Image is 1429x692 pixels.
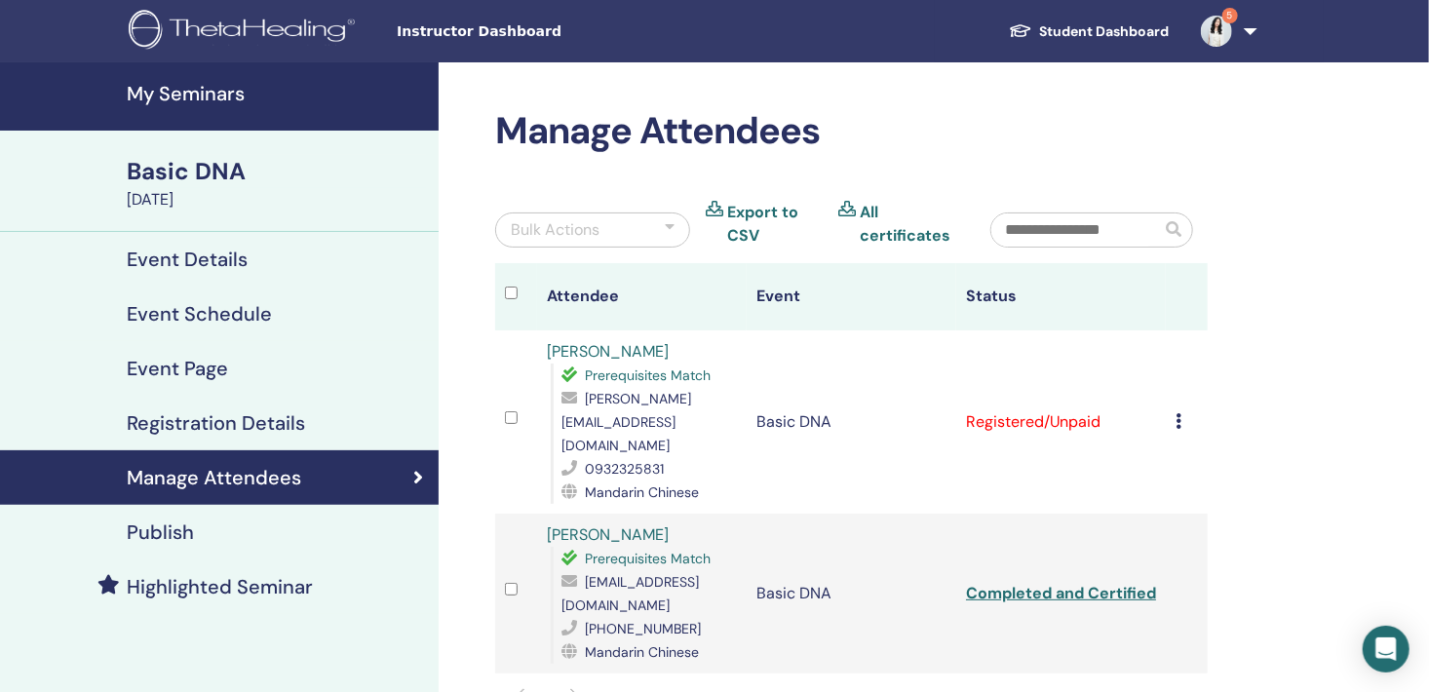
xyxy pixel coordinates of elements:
span: [PERSON_NAME][EMAIL_ADDRESS][DOMAIN_NAME] [561,390,691,454]
div: Basic DNA [127,155,427,188]
th: Event [747,263,956,330]
a: [PERSON_NAME] [547,524,669,545]
td: Basic DNA [747,514,956,673]
span: 5 [1222,8,1238,23]
a: Completed and Certified [966,583,1156,603]
div: [DATE] [127,188,427,211]
div: Open Intercom Messenger [1363,626,1410,673]
span: Instructor Dashboard [397,21,689,42]
a: Student Dashboard [993,14,1185,50]
td: Basic DNA [747,330,956,514]
img: graduation-cap-white.svg [1009,22,1032,39]
a: [PERSON_NAME] [547,341,669,362]
h4: Event Details [127,248,248,271]
span: [PHONE_NUMBER] [585,620,701,637]
th: Attendee [537,263,747,330]
span: Mandarin Chinese [585,643,699,661]
a: Export to CSV [727,201,823,248]
h4: Manage Attendees [127,466,301,489]
h4: Registration Details [127,411,305,435]
span: [EMAIL_ADDRESS][DOMAIN_NAME] [561,573,699,614]
h4: My Seminars [127,82,427,105]
a: Basic DNA[DATE] [115,155,439,211]
img: logo.png [129,10,362,54]
span: 0932325831 [585,460,664,478]
span: Prerequisites Match [585,550,711,567]
span: Mandarin Chinese [585,483,699,501]
th: Status [956,263,1166,330]
a: All certificates [860,201,961,248]
h4: Publish [127,520,194,544]
span: Prerequisites Match [585,366,711,384]
h4: Event Schedule [127,302,272,326]
h2: Manage Attendees [495,109,1208,154]
h4: Highlighted Seminar [127,575,313,598]
h4: Event Page [127,357,228,380]
div: Bulk Actions [511,218,599,242]
img: default.jpg [1201,16,1232,47]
